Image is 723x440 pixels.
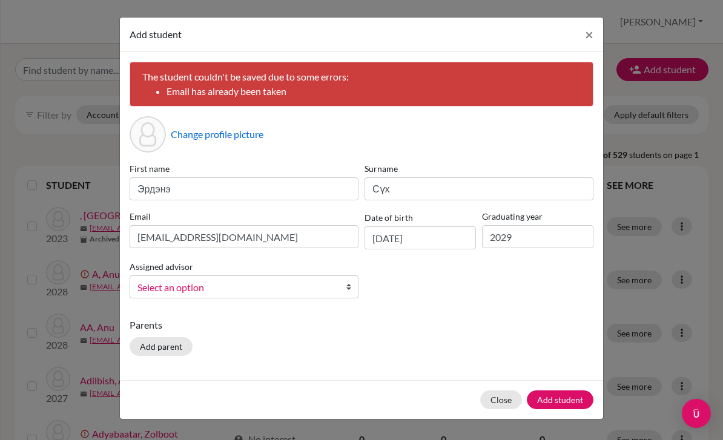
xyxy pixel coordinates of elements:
label: Date of birth [365,211,413,224]
span: Add student [130,28,182,40]
label: First name [130,162,358,175]
span: Select an option [137,280,335,295]
li: Email has already been taken [167,84,581,99]
div: Profile picture [130,116,166,153]
p: Parents [130,318,593,332]
div: Open Intercom Messenger [682,399,711,428]
label: Surname [365,162,593,175]
input: dd/mm/yyyy [365,226,476,249]
label: Email [130,210,358,223]
label: Assigned advisor [130,260,193,273]
button: Add parent [130,337,193,356]
button: Add student [527,390,593,409]
div: The student couldn't be saved due to some errors: [130,62,593,107]
button: Close [480,390,522,409]
label: Graduating year [482,210,593,223]
span: × [585,25,593,43]
button: Close [575,18,603,51]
